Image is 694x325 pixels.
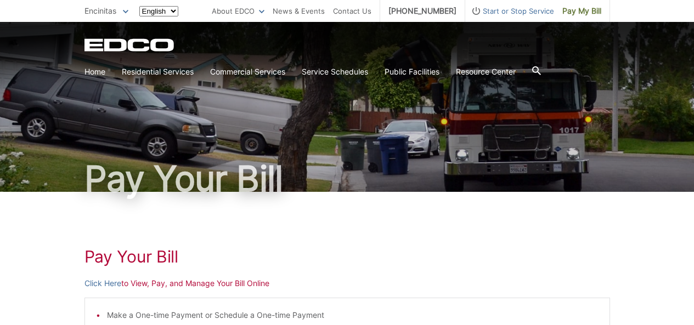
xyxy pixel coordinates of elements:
a: Service Schedules [302,66,368,78]
a: Click Here [84,277,121,289]
a: Residential Services [122,66,194,78]
select: Select a language [139,6,178,16]
li: Make a One-time Payment or Schedule a One-time Payment [107,309,599,321]
a: Commercial Services [210,66,285,78]
a: EDCD logo. Return to the homepage. [84,38,176,52]
a: About EDCO [212,5,264,17]
span: Pay My Bill [562,5,601,17]
a: Resource Center [456,66,516,78]
a: News & Events [273,5,325,17]
a: Contact Us [333,5,371,17]
a: Home [84,66,105,78]
h1: Pay Your Bill [84,247,610,266]
p: to View, Pay, and Manage Your Bill Online [84,277,610,289]
span: Encinitas [84,6,116,15]
h1: Pay Your Bill [84,161,610,196]
a: Public Facilities [385,66,439,78]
